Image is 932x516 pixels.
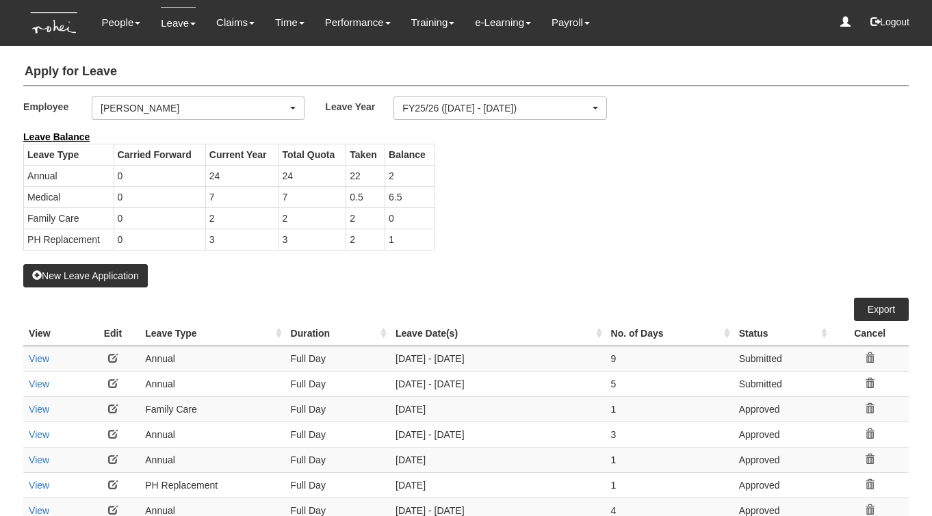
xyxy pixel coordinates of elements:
[734,422,831,447] td: Approved
[390,472,606,498] td: [DATE]
[390,447,606,472] td: [DATE]
[92,96,305,120] button: [PERSON_NAME]
[23,58,909,86] h4: Apply for Leave
[390,371,606,396] td: [DATE] - [DATE]
[390,396,606,422] td: [DATE]
[831,321,909,346] th: Cancel
[140,346,285,371] td: Annual
[411,7,455,38] a: Training
[390,321,606,346] th: Leave Date(s) : activate to sort column ascending
[385,207,435,229] td: 0
[114,207,205,229] td: 0
[402,101,589,115] div: FY25/26 ([DATE] - [DATE])
[275,7,305,38] a: Time
[861,5,919,38] button: Logout
[606,396,734,422] td: 1
[734,321,831,346] th: Status : activate to sort column ascending
[734,346,831,371] td: Submitted
[114,144,205,165] th: Carried Forward
[285,396,390,422] td: Full Day
[140,447,285,472] td: Annual
[205,144,279,165] th: Current Year
[606,371,734,396] td: 5
[114,165,205,186] td: 0
[734,447,831,472] td: Approved
[23,96,92,116] label: Employee
[140,396,285,422] td: Family Care
[325,96,393,116] label: Leave Year
[385,165,435,186] td: 2
[385,186,435,207] td: 6.5
[23,131,90,142] b: Leave Balance
[346,186,385,207] td: 0.5
[606,422,734,447] td: 3
[29,429,49,440] a: View
[279,186,346,207] td: 7
[114,186,205,207] td: 0
[285,447,390,472] td: Full Day
[86,321,140,346] th: Edit
[606,472,734,498] td: 1
[285,422,390,447] td: Full Day
[346,229,385,250] td: 2
[24,144,114,165] th: Leave Type
[101,101,287,115] div: [PERSON_NAME]
[24,165,114,186] td: Annual
[285,371,390,396] td: Full Day
[475,7,531,38] a: e-Learning
[734,396,831,422] td: Approved
[285,346,390,371] td: Full Day
[23,321,86,346] th: View
[552,7,590,38] a: Payroll
[140,321,285,346] th: Leave Type : activate to sort column ascending
[390,346,606,371] td: [DATE] - [DATE]
[29,378,49,389] a: View
[279,165,346,186] td: 24
[29,404,49,415] a: View
[140,472,285,498] td: PH Replacement
[734,371,831,396] td: Submitted
[606,346,734,371] td: 9
[216,7,255,38] a: Claims
[29,480,49,491] a: View
[29,353,49,364] a: View
[24,207,114,229] td: Family Care
[29,505,49,516] a: View
[390,422,606,447] td: [DATE] - [DATE]
[205,229,279,250] td: 3
[205,207,279,229] td: 2
[24,186,114,207] td: Medical
[24,229,114,250] td: PH Replacement
[285,321,390,346] th: Duration : activate to sort column ascending
[102,7,141,38] a: People
[385,144,435,165] th: Balance
[279,229,346,250] td: 3
[393,96,606,120] button: FY25/26 ([DATE] - [DATE])
[279,207,346,229] td: 2
[140,371,285,396] td: Annual
[346,165,385,186] td: 22
[140,422,285,447] td: Annual
[114,229,205,250] td: 0
[325,7,391,38] a: Performance
[385,229,435,250] td: 1
[23,264,148,287] button: New Leave Application
[205,186,279,207] td: 7
[854,298,909,321] a: Export
[734,472,831,498] td: Approved
[346,207,385,229] td: 2
[606,321,734,346] th: No. of Days : activate to sort column ascending
[346,144,385,165] th: Taken
[285,472,390,498] td: Full Day
[29,454,49,465] a: View
[205,165,279,186] td: 24
[606,447,734,472] td: 1
[279,144,346,165] th: Total Quota
[161,7,196,39] a: Leave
